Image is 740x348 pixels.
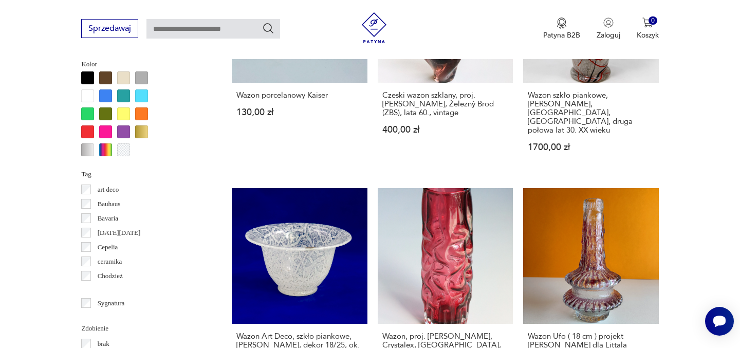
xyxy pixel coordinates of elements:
img: Ikona koszyka [642,17,653,28]
button: Szukaj [262,22,274,34]
button: Sprzedawaj [81,19,138,38]
p: Chodzież [98,270,123,282]
p: 130,00 zł [236,108,362,117]
p: Patyna B2B [543,30,580,40]
p: Cepelia [98,242,118,253]
h3: Wazon szkło piankowe, [PERSON_NAME], [GEOGRAPHIC_DATA], [GEOGRAPHIC_DATA], druga połowa lat 30. X... [528,91,654,135]
img: Ikona medalu [557,17,567,29]
p: Kolor [81,59,207,70]
img: Ikonka użytkownika [603,17,614,28]
a: Sprzedawaj [81,26,138,33]
p: Sygnatura [98,298,125,309]
img: Patyna - sklep z meblami i dekoracjami vintage [359,12,390,43]
iframe: Smartsupp widget button [705,307,734,336]
p: Bavaria [98,213,118,224]
a: Ikona medaluPatyna B2B [543,17,580,40]
p: art deco [98,184,119,195]
p: Tag [81,169,207,180]
p: ceramika [98,256,122,267]
p: [DATE][DATE] [98,227,141,239]
p: 1700,00 zł [528,143,654,152]
button: Zaloguj [597,17,620,40]
h3: Wazon porcelanowy Kaiser [236,91,362,100]
h3: Czeski wazon szklany, proj. [PERSON_NAME], Železný Brod (ZBS), lata 60., vintage [382,91,508,117]
button: Patyna B2B [543,17,580,40]
p: Koszyk [637,30,659,40]
div: 0 [649,16,657,25]
p: Zdobienie [81,323,207,334]
p: Zaloguj [597,30,620,40]
p: Bauhaus [98,198,121,210]
p: 400,00 zł [382,125,508,134]
button: 0Koszyk [637,17,659,40]
p: Ćmielów [98,285,122,296]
